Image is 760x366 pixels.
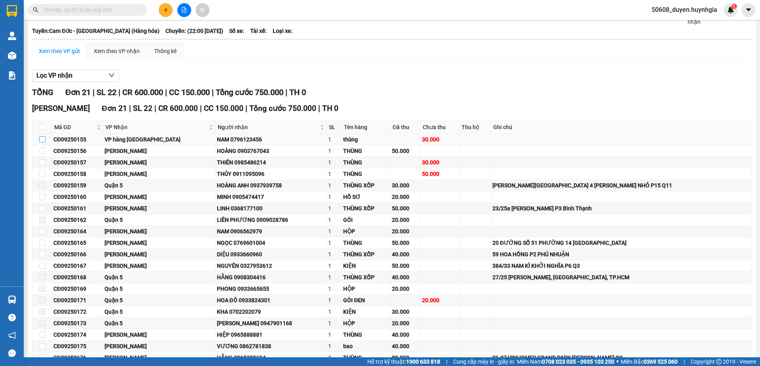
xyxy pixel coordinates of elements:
[328,227,341,236] div: 1
[52,329,103,341] td: CĐ09250174
[103,157,216,168] td: Phạm Ngũ Lão
[343,250,389,259] div: THÙNG XỐP
[716,359,722,364] span: copyright
[217,284,325,293] div: PHONG 0933665655
[103,341,216,352] td: Phạm Ngũ Lão
[212,88,214,97] span: |
[392,319,419,328] div: 20.000
[53,170,102,178] div: CĐ09250158
[177,3,191,17] button: file-add
[328,250,341,259] div: 1
[392,307,419,316] div: 30.000
[53,319,102,328] div: CĐ09250173
[453,357,515,366] span: Cung cấp máy in - giấy in:
[52,145,103,157] td: CĐ09250156
[8,71,16,80] img: solution-icon
[108,72,115,78] span: down
[103,272,216,283] td: Quận 5
[8,349,16,357] span: message
[32,28,160,34] b: Tuyến: Cam Đức - [GEOGRAPHIC_DATA] (Hàng hóa)
[343,147,389,155] div: THÙNG
[53,238,102,247] div: CĐ09250165
[273,27,293,35] span: Loại xe:
[492,181,750,190] div: [PERSON_NAME][GEOGRAPHIC_DATA] 4 [PERSON_NAME] NHỎ P15 Q11
[53,261,102,270] div: CĐ09250167
[392,284,419,293] div: 20.000
[217,307,325,316] div: KHA 0702202079
[52,226,103,237] td: CĐ09250164
[133,104,152,113] span: SL 22
[217,342,325,351] div: VƯƠNG 0862781838
[104,215,214,224] div: Quận 5
[104,353,214,362] div: [PERSON_NAME]
[217,261,325,270] div: NGUYÊN 0327953612
[104,147,214,155] div: [PERSON_NAME]
[517,357,614,366] span: Miền Nam
[7,5,17,17] img: logo-vxr
[645,5,724,15] span: 50608_duyen.huynhgia
[250,27,267,35] span: Tài xế:
[217,135,325,144] div: NAM 0796123456
[392,342,419,351] div: 40.000
[217,215,325,224] div: LIÊN PHƯƠNG 0909028786
[343,296,389,305] div: GÓI ĐEN
[343,238,389,247] div: THÙNG
[421,121,460,134] th: Chưa thu
[343,319,389,328] div: HỘP
[392,261,419,270] div: 50.000
[104,158,214,167] div: [PERSON_NAME]
[392,147,419,155] div: 50.000
[741,3,755,17] button: caret-down
[53,342,102,351] div: CĐ09250175
[644,358,678,365] strong: 0369 525 060
[392,204,419,213] div: 50.000
[328,181,341,190] div: 1
[422,170,458,178] div: 50.000
[328,147,341,155] div: 1
[8,51,16,60] img: warehouse-icon
[492,273,750,282] div: 27/25 [PERSON_NAME], [GEOGRAPHIC_DATA], TP.HCM
[53,330,102,339] div: CĐ09250174
[343,353,389,362] div: THÙNG
[343,307,389,316] div: KIỆN
[104,170,214,178] div: [PERSON_NAME]
[53,147,102,155] div: CĐ09250156
[422,158,458,167] div: 30.000
[53,353,102,362] div: CĐ09250176
[53,135,102,144] div: CĐ09250155
[217,250,325,259] div: DIỆU 0933660960
[289,88,306,97] span: TH 0
[52,260,103,272] td: CĐ09250167
[422,135,458,144] div: 30.000
[104,273,214,282] div: Quận 5
[53,227,102,236] div: CĐ09250164
[158,104,198,113] span: CR 600.000
[104,227,214,236] div: [PERSON_NAME]
[200,104,202,113] span: |
[391,121,421,134] th: Đã thu
[328,158,341,167] div: 1
[492,238,750,247] div: 20 ĐƯỜNG SỐ 51 PHƯỜNG 14 [GEOGRAPHIC_DATA]
[52,191,103,203] td: CĐ09250160
[217,273,325,282] div: HẰNG 0908304416
[53,181,102,190] div: CĐ09250159
[103,249,216,260] td: Phạm Ngũ Lão
[492,204,750,213] div: 23/25a [PERSON_NAME] P3 Bình Thạnh
[328,284,341,293] div: 1
[103,180,216,191] td: Quận 5
[343,273,389,282] div: THÙNG XỐP
[492,261,750,270] div: 384/33 NAM KÌ KHỞI NGHĨA P6 Q3
[52,295,103,306] td: CĐ09250171
[103,134,216,145] td: VP hàng Nha Trang
[102,104,127,113] span: Đơn 21
[52,249,103,260] td: CĐ09250166
[492,353,750,362] div: S1.07 VINHOMES GRAND PARK [PERSON_NAME] Q9
[169,88,210,97] span: CC 150.000
[94,47,140,55] div: Xem theo VP nhận
[53,158,102,167] div: CĐ09250157
[97,88,116,97] span: SL 22
[328,342,341,351] div: 1
[36,71,72,80] span: Lọc VP nhận
[8,32,16,40] img: warehouse-icon
[118,88,120,97] span: |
